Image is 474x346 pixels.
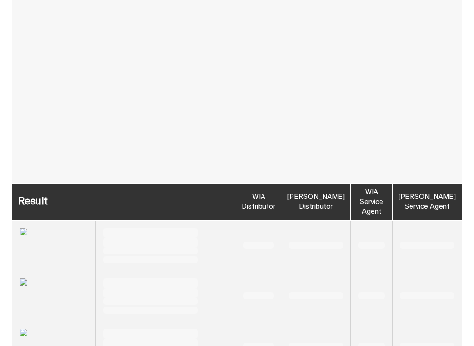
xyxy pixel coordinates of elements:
[20,329,27,336] img: undefined.png
[12,183,236,220] th: Result
[20,228,27,235] img: undefined.png
[281,183,351,220] th: [PERSON_NAME] Distributor
[393,183,462,220] th: [PERSON_NAME] Service Agent
[351,183,393,220] th: WIA Service Agent
[20,278,27,286] img: undefined.png
[236,183,281,220] th: WIA Distributor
